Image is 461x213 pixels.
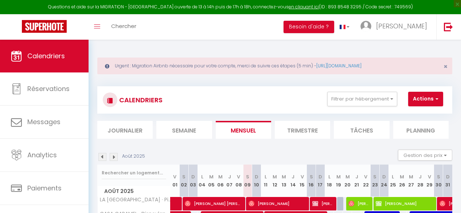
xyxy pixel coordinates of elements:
th: 01 [171,165,180,197]
abbr: D [446,173,450,180]
th: 07 [225,165,234,197]
th: 18 [325,165,334,197]
th: 02 [179,165,188,197]
th: 03 [188,165,198,197]
th: 13 [280,165,289,197]
span: Calendriers [27,51,65,60]
span: [PERSON_NAME] [249,197,304,210]
img: ... [360,21,371,32]
img: Super Booking [22,20,67,33]
th: 17 [316,165,325,197]
th: 05 [207,165,216,197]
span: Août 2025 [98,186,170,197]
abbr: V [301,173,304,180]
input: Rechercher un logement... [102,166,166,180]
abbr: M [345,173,350,180]
th: 10 [252,165,261,197]
li: Tâches [334,121,389,139]
abbr: M [400,173,404,180]
th: 14 [289,165,298,197]
button: Actions [408,92,443,106]
abbr: L [392,173,394,180]
a: [URL][DOMAIN_NAME] [316,63,362,69]
li: Journalier [97,121,153,139]
th: 27 [407,165,416,197]
abbr: M [273,173,277,180]
span: LA [GEOGRAPHIC_DATA] · Piscine Intérieure, 15' Disneyland [99,197,172,202]
span: Analytics [27,150,57,159]
li: Semaine [156,121,212,139]
li: Trimestre [275,121,330,139]
h3: CALENDRIERS [117,92,163,108]
iframe: LiveChat chat widget [430,182,461,213]
button: Gestion des prix [398,150,452,161]
abbr: V [173,173,176,180]
button: Besoin d'aide ? [284,21,334,33]
th: 28 [416,165,425,197]
th: 11 [261,165,270,197]
th: 29 [425,165,434,197]
abbr: J [419,173,422,180]
span: Chercher [111,22,136,30]
abbr: L [328,173,331,180]
abbr: V [364,173,367,180]
li: Mensuel [216,121,271,139]
th: 24 [379,165,388,197]
th: 19 [334,165,343,197]
abbr: J [355,173,358,180]
abbr: V [428,173,431,180]
th: 30 [434,165,443,197]
th: 15 [298,165,307,197]
button: Filtrer par hébergement [327,92,397,106]
abbr: S [437,173,440,180]
th: 21 [352,165,361,197]
th: 09 [243,165,252,197]
div: Urgent : Migration Airbnb nécessaire pour votre compte, merci de suivre ces étapes (5 min) - [97,58,452,74]
span: [PERSON_NAME] [376,197,431,210]
th: 23 [370,165,379,197]
abbr: D [382,173,386,180]
a: ... [PERSON_NAME] [355,14,436,40]
th: 08 [234,165,243,197]
abbr: L [201,173,203,180]
span: × [444,62,448,71]
span: Réservations [27,84,70,93]
abbr: M [409,173,413,180]
abbr: S [182,173,185,180]
abbr: J [228,173,231,180]
abbr: D [319,173,322,180]
a: Chercher [106,14,142,40]
span: [PERSON_NAME] [PERSON_NAME] [185,197,240,210]
th: 12 [270,165,280,197]
span: [PERSON_NAME] [PERSON_NAME] [312,197,333,210]
span: [PERSON_NAME] [348,197,369,210]
abbr: M [209,173,214,180]
th: 22 [361,165,370,197]
th: 31 [443,165,452,197]
span: Messages [27,117,60,126]
abbr: M [218,173,223,180]
th: 25 [388,165,398,197]
abbr: V [237,173,240,180]
abbr: S [310,173,313,180]
button: Close [444,63,448,70]
img: logout [444,22,453,31]
abbr: M [282,173,286,180]
abbr: S [246,173,249,180]
th: 20 [343,165,352,197]
abbr: L [265,173,267,180]
abbr: M [336,173,341,180]
abbr: D [191,173,195,180]
th: 16 [307,165,316,197]
li: Planning [393,121,449,139]
abbr: J [292,173,294,180]
span: Paiements [27,184,62,193]
span: [PERSON_NAME] [376,21,427,31]
a: en cliquant ici [289,4,319,10]
abbr: D [255,173,258,180]
abbr: S [373,173,376,180]
th: 06 [216,165,225,197]
p: Août 2025 [122,153,145,160]
th: 26 [398,165,407,197]
th: 04 [198,165,207,197]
